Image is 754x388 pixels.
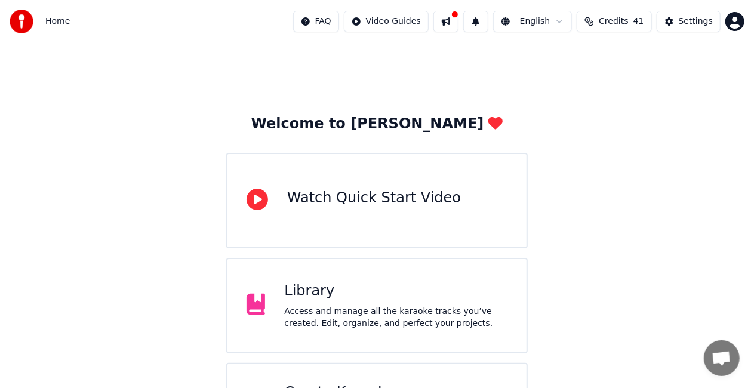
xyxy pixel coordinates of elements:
[45,16,70,27] span: Home
[284,282,507,301] div: Library
[287,189,461,208] div: Watch Quick Start Video
[293,11,339,32] button: FAQ
[599,16,628,27] span: Credits
[344,11,429,32] button: Video Guides
[657,11,721,32] button: Settings
[679,16,713,27] div: Settings
[577,11,651,32] button: Credits41
[704,340,740,376] a: Open chat
[284,306,507,330] div: Access and manage all the karaoke tracks you’ve created. Edit, organize, and perfect your projects.
[10,10,33,33] img: youka
[251,115,503,134] div: Welcome to [PERSON_NAME]
[633,16,644,27] span: 41
[45,16,70,27] nav: breadcrumb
